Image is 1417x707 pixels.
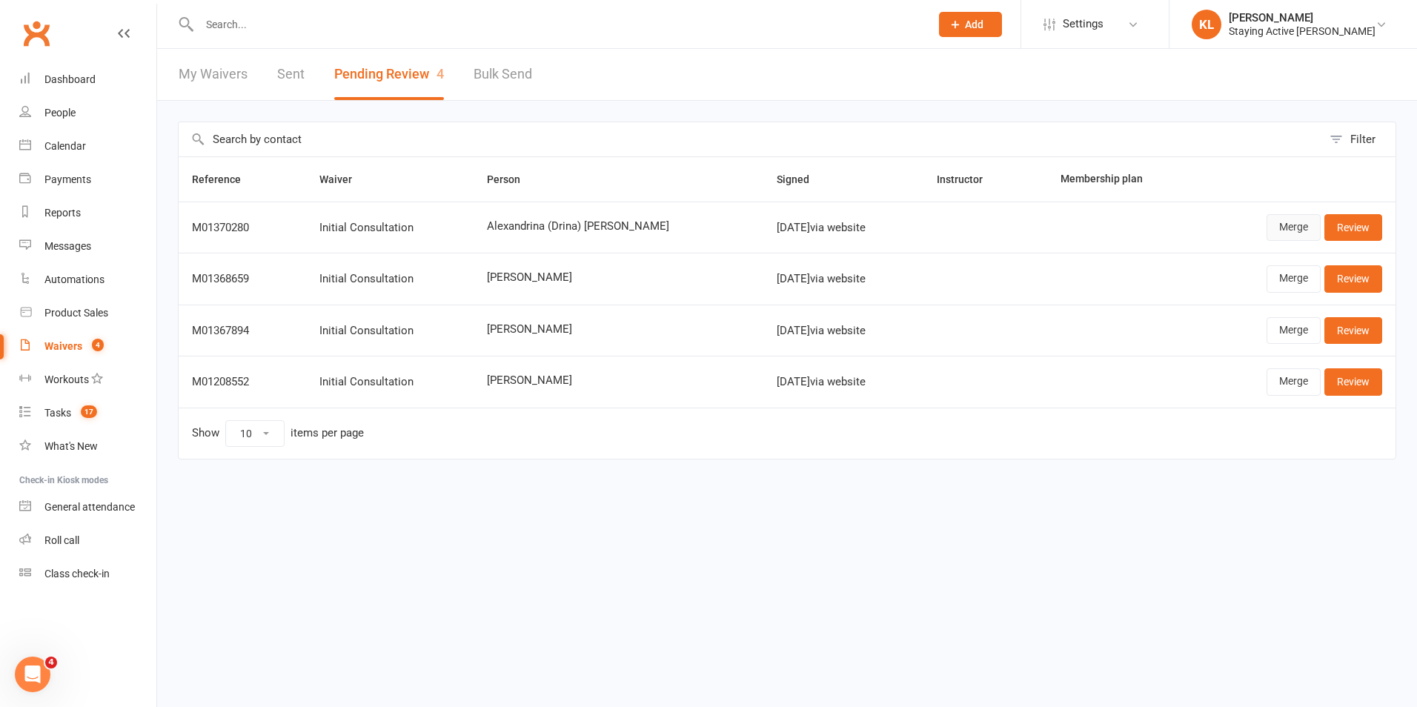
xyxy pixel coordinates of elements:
[1047,157,1198,202] th: Membership plan
[334,49,444,100] button: Pending Review4
[192,173,257,185] span: Reference
[1324,265,1382,292] a: Review
[44,173,91,185] div: Payments
[19,196,156,230] a: Reports
[291,427,364,439] div: items per page
[19,524,156,557] a: Roll call
[777,325,910,337] div: [DATE] via website
[195,14,920,35] input: Search...
[319,325,460,337] div: Initial Consultation
[487,220,750,233] span: Alexandrina (Drina) [PERSON_NAME]
[19,230,156,263] a: Messages
[487,170,537,188] button: Person
[179,49,248,100] a: My Waivers
[19,96,156,130] a: People
[1267,368,1321,395] a: Merge
[319,170,368,188] button: Waiver
[44,501,135,513] div: General attendance
[92,339,104,351] span: 4
[192,376,293,388] div: M01208552
[19,396,156,430] a: Tasks 17
[319,273,460,285] div: Initial Consultation
[1324,368,1382,395] a: Review
[487,271,750,284] span: [PERSON_NAME]
[44,207,81,219] div: Reports
[965,19,983,30] span: Add
[44,140,86,152] div: Calendar
[44,73,96,85] div: Dashboard
[44,568,110,580] div: Class check-in
[19,296,156,330] a: Product Sales
[1229,24,1375,38] div: Staying Active [PERSON_NAME]
[777,222,910,234] div: [DATE] via website
[777,173,826,185] span: Signed
[277,49,305,100] a: Sent
[44,307,108,319] div: Product Sales
[777,170,826,188] button: Signed
[777,273,910,285] div: [DATE] via website
[19,163,156,196] a: Payments
[1350,130,1375,148] div: Filter
[81,405,97,418] span: 17
[44,534,79,546] div: Roll call
[1267,317,1321,344] a: Merge
[1324,317,1382,344] a: Review
[1192,10,1221,39] div: KL
[777,376,910,388] div: [DATE] via website
[19,491,156,524] a: General attendance kiosk mode
[1267,214,1321,241] a: Merge
[1324,214,1382,241] a: Review
[44,273,104,285] div: Automations
[44,340,82,352] div: Waivers
[192,222,293,234] div: M01370280
[319,376,460,388] div: Initial Consultation
[1267,265,1321,292] a: Merge
[179,122,1322,156] input: Search by contact
[487,374,750,387] span: [PERSON_NAME]
[487,173,537,185] span: Person
[1322,122,1396,156] button: Filter
[45,657,57,668] span: 4
[44,374,89,385] div: Workouts
[192,420,364,447] div: Show
[19,130,156,163] a: Calendar
[192,170,257,188] button: Reference
[19,557,156,591] a: Class kiosk mode
[19,330,156,363] a: Waivers 4
[1063,7,1104,41] span: Settings
[487,323,750,336] span: [PERSON_NAME]
[937,170,999,188] button: Instructor
[1229,11,1375,24] div: [PERSON_NAME]
[19,63,156,96] a: Dashboard
[44,240,91,252] div: Messages
[19,430,156,463] a: What's New
[44,107,76,119] div: People
[18,15,55,52] a: Clubworx
[44,440,98,452] div: What's New
[19,363,156,396] a: Workouts
[474,49,532,100] a: Bulk Send
[939,12,1002,37] button: Add
[319,173,368,185] span: Waiver
[937,173,999,185] span: Instructor
[192,325,293,337] div: M01367894
[44,407,71,419] div: Tasks
[15,657,50,692] iframe: Intercom live chat
[19,263,156,296] a: Automations
[437,66,444,82] span: 4
[319,222,460,234] div: Initial Consultation
[192,273,293,285] div: M01368659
